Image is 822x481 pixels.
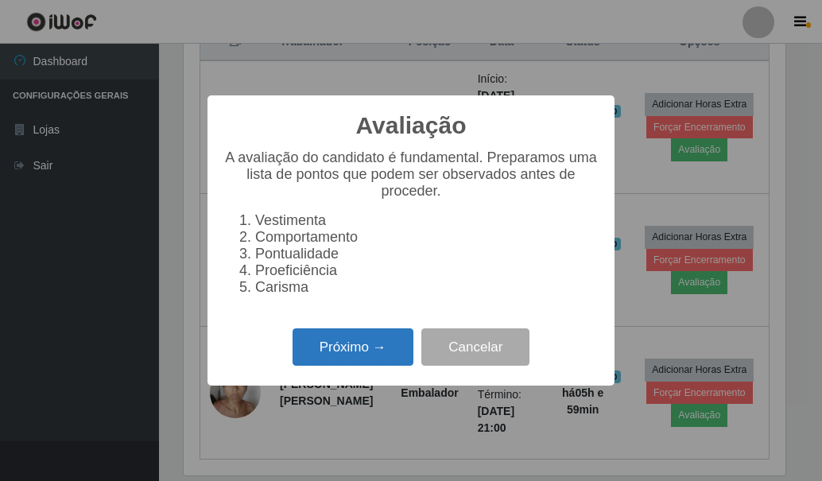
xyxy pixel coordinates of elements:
li: Vestimenta [255,212,599,229]
li: Carisma [255,279,599,296]
li: Proeficiência [255,262,599,279]
button: Próximo → [293,328,413,366]
p: A avaliação do candidato é fundamental. Preparamos uma lista de pontos que podem ser observados a... [223,149,599,200]
li: Comportamento [255,229,599,246]
button: Cancelar [421,328,529,366]
h2: Avaliação [356,111,467,140]
li: Pontualidade [255,246,599,262]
